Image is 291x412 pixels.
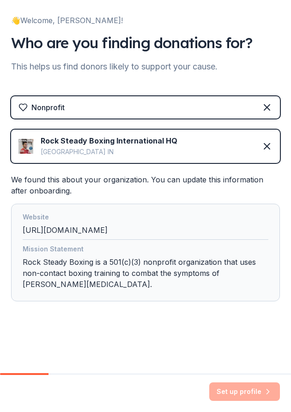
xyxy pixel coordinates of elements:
[41,135,177,146] div: Rock Steady Boxing International HQ
[31,102,65,113] div: Nonprofit
[23,212,268,240] div: [URL][DOMAIN_NAME]
[11,15,280,26] div: 👋 Welcome, [PERSON_NAME]!
[11,174,280,301] div: We found this about your organization. You can update this information after onboarding.
[41,146,177,157] div: [GEOGRAPHIC_DATA] IN
[18,139,33,154] img: Icon for Rock Steady Boxing International HQ
[11,33,280,52] div: Who are you finding donations for?
[23,243,268,293] div: Rock Steady Boxing is a 501(c)(3) nonprofit organization that uses non-contact boxing training to...
[23,243,268,256] div: Mission Statement
[11,59,280,74] div: This helps us find donors likely to support your cause.
[23,212,268,225] div: Website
